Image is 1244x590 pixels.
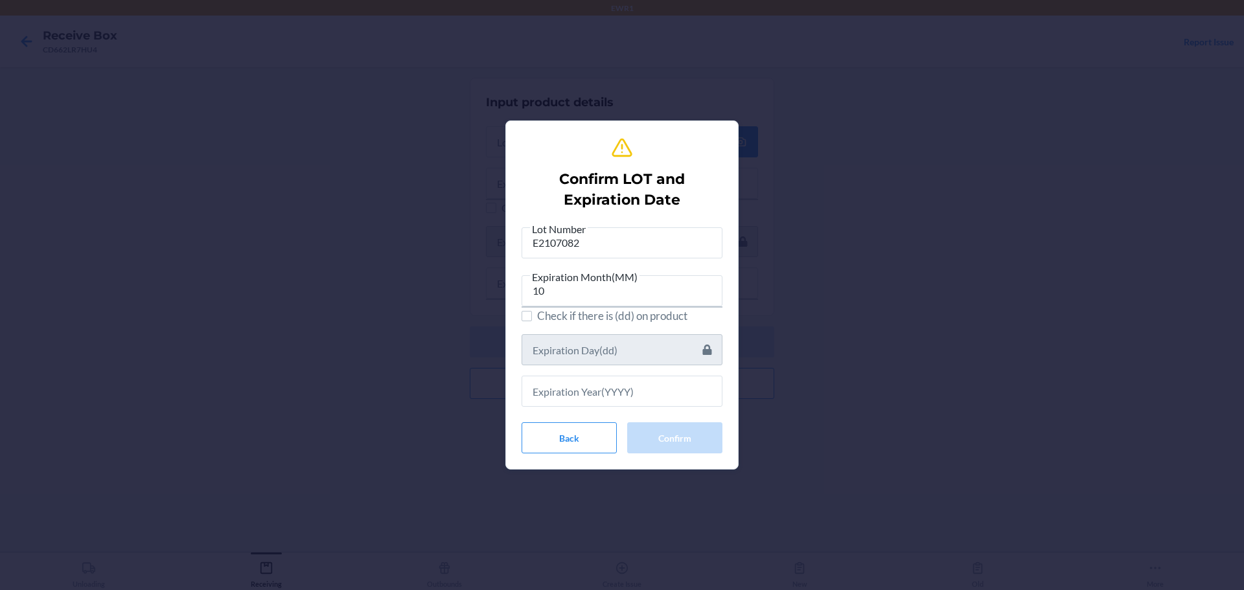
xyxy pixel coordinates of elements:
input: Expiration Month(MM) [522,275,722,306]
button: Confirm [627,422,722,453]
span: Lot Number [530,223,588,236]
h2: Confirm LOT and Expiration Date [527,169,717,210]
input: Expiration Day(dd) [522,334,722,365]
input: Expiration Year(YYYY) [522,376,722,407]
input: Check if there is (dd) on product [522,311,532,321]
input: Lot Number [522,227,722,258]
span: Expiration Month(MM) [530,271,639,284]
button: Back [522,422,617,453]
span: Check if there is (dd) on product [537,308,722,324]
